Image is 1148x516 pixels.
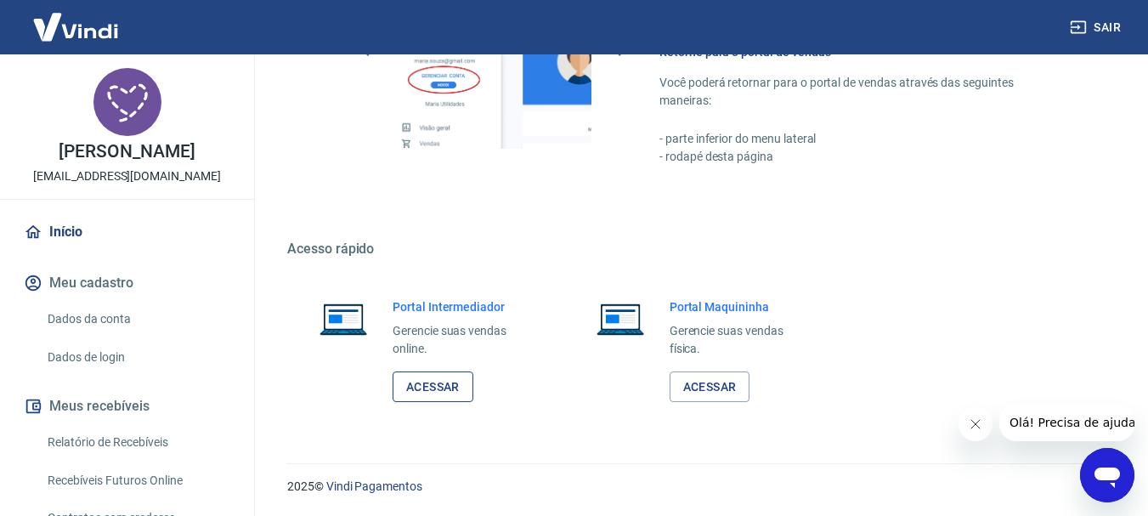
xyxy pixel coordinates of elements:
[659,148,1066,166] p: - rodapé desta página
[287,241,1107,258] h5: Acesso rápido
[585,298,656,339] img: Imagem de um notebook aberto
[10,12,143,26] span: Olá! Precisa de ajuda?
[308,298,379,339] img: Imagem de um notebook aberto
[41,425,234,460] a: Relatório de Recebíveis
[93,68,161,136] img: 0dfa3791-a6f6-466f-a222-8c9bcac183bf.jpeg
[59,143,195,161] p: [PERSON_NAME]
[41,463,234,498] a: Recebíveis Futuros Online
[959,407,992,441] iframe: Fechar mensagem
[20,1,131,53] img: Vindi
[41,302,234,337] a: Dados da conta
[670,322,811,358] p: Gerencie suas vendas física.
[393,371,473,403] a: Acessar
[999,404,1134,441] iframe: Mensagem da empresa
[670,298,811,315] h6: Portal Maquininha
[33,167,221,185] p: [EMAIL_ADDRESS][DOMAIN_NAME]
[326,479,422,493] a: Vindi Pagamentos
[659,130,1066,148] p: - parte inferior do menu lateral
[20,388,234,425] button: Meus recebíveis
[393,322,534,358] p: Gerencie suas vendas online.
[287,478,1107,496] p: 2025 ©
[41,340,234,375] a: Dados de login
[20,264,234,302] button: Meu cadastro
[659,74,1066,110] p: Você poderá retornar para o portal de vendas através das seguintes maneiras:
[393,298,534,315] h6: Portal Intermediador
[20,213,234,251] a: Início
[1080,448,1134,502] iframe: Botão para abrir a janela de mensagens
[670,371,750,403] a: Acessar
[1066,12,1128,43] button: Sair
